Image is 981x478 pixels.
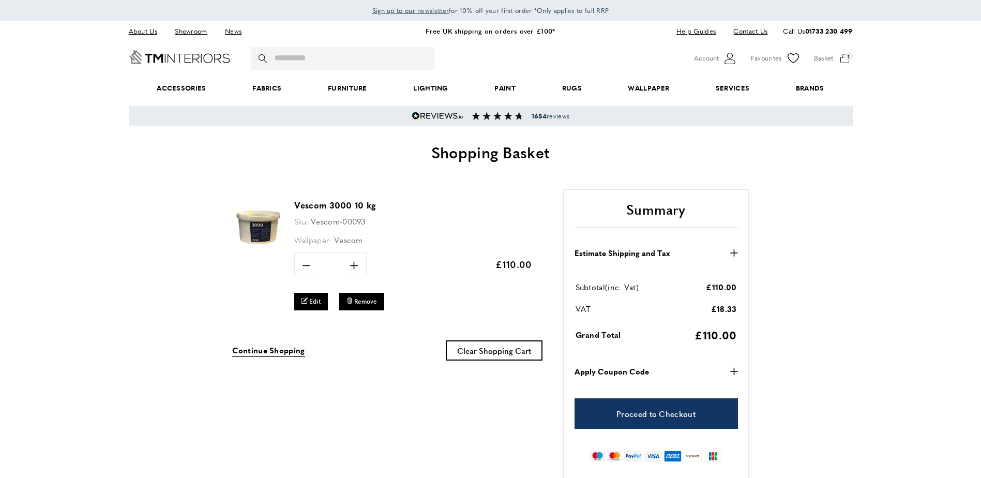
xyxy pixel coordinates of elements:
[576,281,605,292] span: Subtotal
[294,234,332,245] span: Wallpaper:
[334,234,363,245] span: Vescom
[412,112,463,120] img: Reviews.io 5 stars
[372,6,609,15] span: for 10% off your first order *Only applies to full RRP
[457,345,531,356] span: Clear Shopping Cart
[129,24,165,38] a: About Us
[133,72,229,104] span: Accessories
[532,111,547,121] strong: 1654
[644,451,661,462] img: visa
[339,293,384,310] button: Remove Vescom 3000 10 kg
[751,51,801,66] a: Favourites
[354,297,377,306] span: Remove
[294,199,376,211] a: Vescom 3000 10 kg
[805,26,853,36] a: 01733 230 499
[773,72,847,104] a: Brands
[711,303,737,314] span: £18.33
[472,112,523,120] img: Reviews section
[590,451,605,462] img: maestro
[726,24,767,38] a: Contact Us
[232,199,284,251] img: Vescom 3000 10 kg
[624,451,642,462] img: paypal
[426,26,555,36] a: Free UK shipping on orders over £100*
[232,345,305,355] span: Continue Shopping
[694,51,738,66] button: Customer Account
[706,281,736,292] span: £110.00
[575,398,738,429] a: Proceed to Checkout
[229,72,305,104] a: Fabrics
[751,53,782,64] span: Favourites
[372,6,449,15] span: Sign up to our newsletter
[575,365,738,378] button: Apply Coupon Code
[217,24,249,38] a: News
[390,72,472,104] a: Lighting
[669,24,723,38] a: Help Guides
[294,216,309,227] span: Sku:
[783,26,852,37] p: Call Us
[694,53,719,64] span: Account
[372,5,449,16] a: Sign up to our newsletter
[695,327,736,342] span: £110.00
[704,451,722,462] img: jcb
[575,247,738,259] button: Estimate Shipping and Tax
[575,200,738,228] h2: Summary
[305,72,390,104] a: Furniture
[446,340,542,361] button: Clear Shopping Cart
[607,451,622,462] img: mastercard
[576,303,591,314] span: VAT
[605,281,639,292] span: (inc. Vat)
[605,72,692,104] a: Wallpaper
[167,24,215,38] a: Showroom
[495,258,532,271] span: £110.00
[294,293,328,310] a: Edit Vescom 3000 10 kg
[692,72,773,104] a: Services
[309,297,321,306] span: Edit
[532,112,569,120] span: reviews
[472,72,539,104] a: Paint
[539,72,605,104] a: Rugs
[664,451,682,462] img: american-express
[431,141,550,163] span: Shopping Basket
[575,365,649,378] strong: Apply Coupon Code
[259,47,269,70] button: Search
[232,244,284,252] a: Vescom 3000 10 kg
[129,50,230,64] a: Go to Home page
[575,247,670,259] strong: Estimate Shipping and Tax
[232,344,305,357] a: Continue Shopping
[576,329,621,340] span: Grand Total
[311,216,366,227] span: Vescom-00093
[684,451,702,462] img: discover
